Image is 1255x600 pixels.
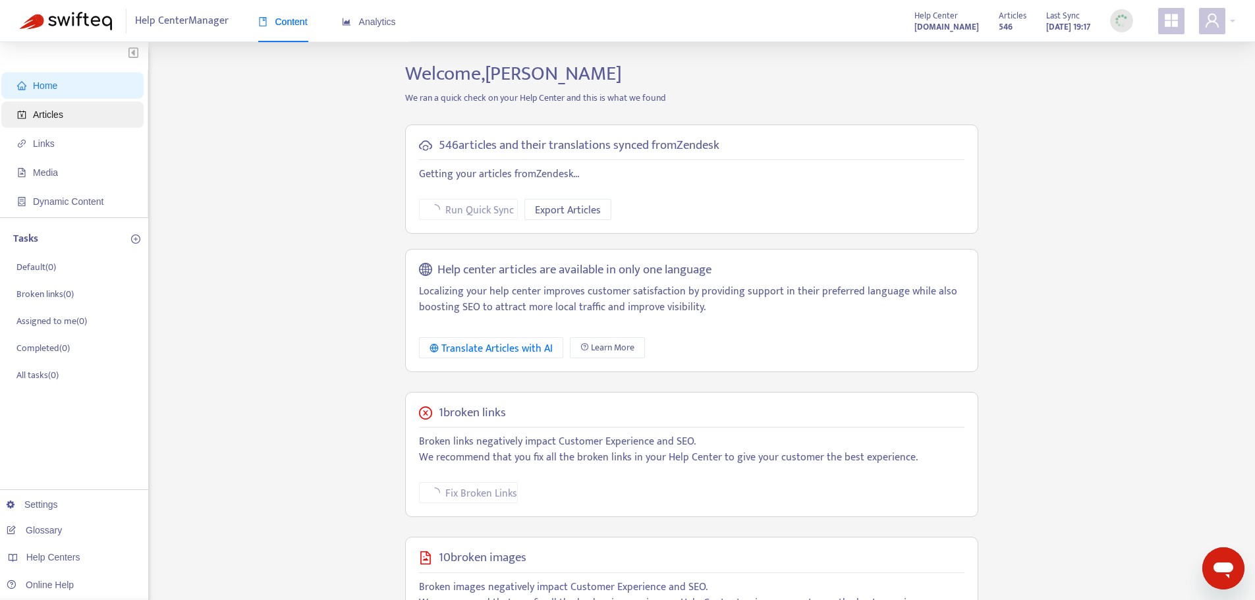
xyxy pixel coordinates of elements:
span: Analytics [342,16,396,27]
span: Help Center [914,9,958,23]
span: Help Center Manager [135,9,229,34]
span: Articles [999,9,1026,23]
span: user [1204,13,1220,28]
strong: [DATE] 19:17 [1046,20,1090,34]
a: [DOMAIN_NAME] [914,19,979,34]
img: sync_loading.0b5143dde30e3a21642e.gif [1113,13,1130,29]
span: book [258,17,267,26]
strong: 546 [999,20,1013,34]
span: area-chart [342,17,351,26]
img: Swifteq [20,12,112,30]
span: Last Sync [1046,9,1080,23]
iframe: Button to launch messaging window [1202,547,1244,589]
span: Content [258,16,308,27]
span: appstore [1163,13,1179,28]
strong: [DOMAIN_NAME] [914,20,979,34]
